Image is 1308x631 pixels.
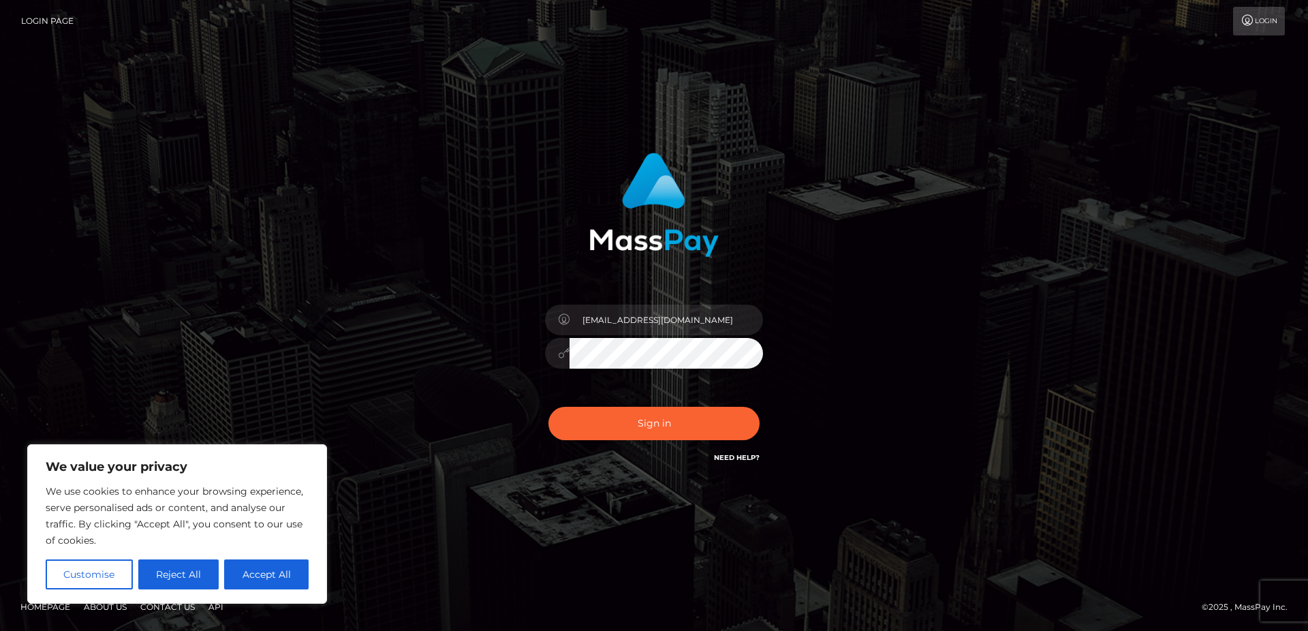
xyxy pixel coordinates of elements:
[15,596,76,617] a: Homepage
[203,596,229,617] a: API
[135,596,200,617] a: Contact Us
[27,444,327,604] div: We value your privacy
[548,407,760,440] button: Sign in
[46,483,309,549] p: We use cookies to enhance your browsing experience, serve personalised ads or content, and analys...
[714,453,760,462] a: Need Help?
[46,459,309,475] p: We value your privacy
[138,559,219,589] button: Reject All
[570,305,763,335] input: Username...
[46,559,133,589] button: Customise
[21,7,74,35] a: Login Page
[1202,600,1298,615] div: © 2025 , MassPay Inc.
[589,153,719,257] img: MassPay Login
[78,596,132,617] a: About Us
[224,559,309,589] button: Accept All
[1233,7,1285,35] a: Login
